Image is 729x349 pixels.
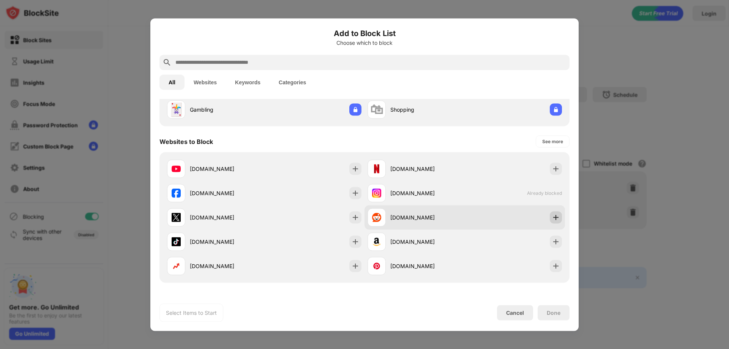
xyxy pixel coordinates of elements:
img: favicons [372,237,381,246]
div: [DOMAIN_NAME] [190,213,264,221]
div: [DOMAIN_NAME] [390,213,465,221]
div: [DOMAIN_NAME] [390,238,465,246]
img: favicons [372,261,381,270]
div: See more [542,137,563,145]
div: Done [547,310,560,316]
div: Your Top Visited Websites [159,294,238,302]
div: [DOMAIN_NAME] [190,238,264,246]
div: [DOMAIN_NAME] [190,189,264,197]
img: favicons [172,188,181,197]
div: Cancel [506,310,524,316]
div: 🛍 [370,102,383,117]
button: All [159,74,185,90]
div: Websites to Block [159,137,213,145]
img: favicons [372,213,381,222]
div: Shopping [390,106,465,114]
div: [DOMAIN_NAME] [190,165,264,173]
img: favicons [372,188,381,197]
div: [DOMAIN_NAME] [390,165,465,173]
img: favicons [172,261,181,270]
img: favicons [172,237,181,246]
span: Already blocked [527,190,562,196]
div: Choose which to block [159,39,570,46]
img: favicons [372,164,381,173]
img: search.svg [163,58,172,67]
h6: Add to Block List [159,27,570,39]
button: Categories [270,74,315,90]
div: Gambling [190,106,264,114]
img: favicons [172,213,181,222]
div: [DOMAIN_NAME] [390,189,465,197]
div: 🃏 [168,102,184,117]
button: Websites [185,74,226,90]
div: [DOMAIN_NAME] [390,262,465,270]
div: Select Items to Start [166,309,217,316]
img: favicons [172,164,181,173]
div: [DOMAIN_NAME] [190,262,264,270]
button: Keywords [226,74,270,90]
